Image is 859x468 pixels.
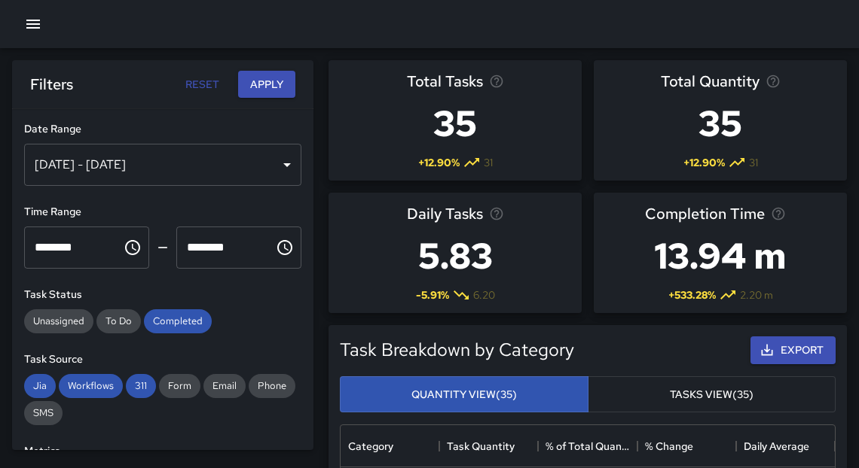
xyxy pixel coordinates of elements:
[407,69,483,93] span: Total Tasks
[546,425,629,467] div: % of Total Quantity
[59,374,123,398] div: Workflows
[178,71,226,99] button: Reset
[439,425,538,467] div: Task Quantity
[744,425,809,467] div: Daily Average
[96,309,141,333] div: To Do
[416,287,449,302] span: -5.91 %
[249,379,295,392] span: Phone
[24,374,56,398] div: Jia
[24,443,301,460] h6: Metrics
[118,232,148,263] button: Choose time, selected time is 12:00 AM
[24,287,301,303] h6: Task Status
[489,74,504,89] svg: Total number of tasks in the selected period, compared to the previous period.
[645,425,693,467] div: % Change
[24,121,301,138] h6: Date Range
[661,69,760,93] span: Total Quantity
[203,379,246,392] span: Email
[144,309,212,333] div: Completed
[238,71,295,99] button: Apply
[407,226,504,286] h3: 5.83
[249,374,295,398] div: Phone
[24,204,301,220] h6: Time Range
[203,374,246,398] div: Email
[407,93,504,153] h3: 35
[637,425,736,467] div: % Change
[750,336,836,364] button: Export
[740,287,773,302] span: 2.20 m
[24,315,93,327] span: Unassigned
[24,144,301,186] div: [DATE] - [DATE]
[538,425,637,467] div: % of Total Quantity
[340,338,744,362] h5: Task Breakdown by Category
[447,425,515,467] div: Task Quantity
[407,202,483,226] span: Daily Tasks
[159,374,200,398] div: Form
[683,155,725,170] span: + 12.90 %
[24,351,301,368] h6: Task Source
[668,287,716,302] span: + 533.28 %
[418,155,460,170] span: + 12.90 %
[24,309,93,333] div: Unassigned
[341,425,439,467] div: Category
[126,374,156,398] div: 311
[645,226,796,286] h3: 13.94 m
[59,379,123,392] span: Workflows
[24,401,63,425] div: SMS
[126,379,156,392] span: 311
[661,93,781,153] h3: 35
[24,406,63,419] span: SMS
[489,206,504,221] svg: Average number of tasks per day in the selected period, compared to the previous period.
[771,206,786,221] svg: Average time taken to complete tasks in the selected period, compared to the previous period.
[159,379,200,392] span: Form
[24,379,56,392] span: Jia
[484,155,493,170] span: 31
[588,376,836,413] button: Tasks View(35)
[348,425,393,467] div: Category
[270,232,300,263] button: Choose time, selected time is 11:59 PM
[736,425,835,467] div: Daily Average
[473,287,495,302] span: 6.20
[645,202,765,226] span: Completion Time
[766,74,781,89] svg: Total task quantity in the selected period, compared to the previous period.
[144,315,212,327] span: Completed
[96,315,141,327] span: To Do
[340,376,588,413] button: Quantity View(35)
[749,155,758,170] span: 31
[30,72,73,96] h6: Filters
